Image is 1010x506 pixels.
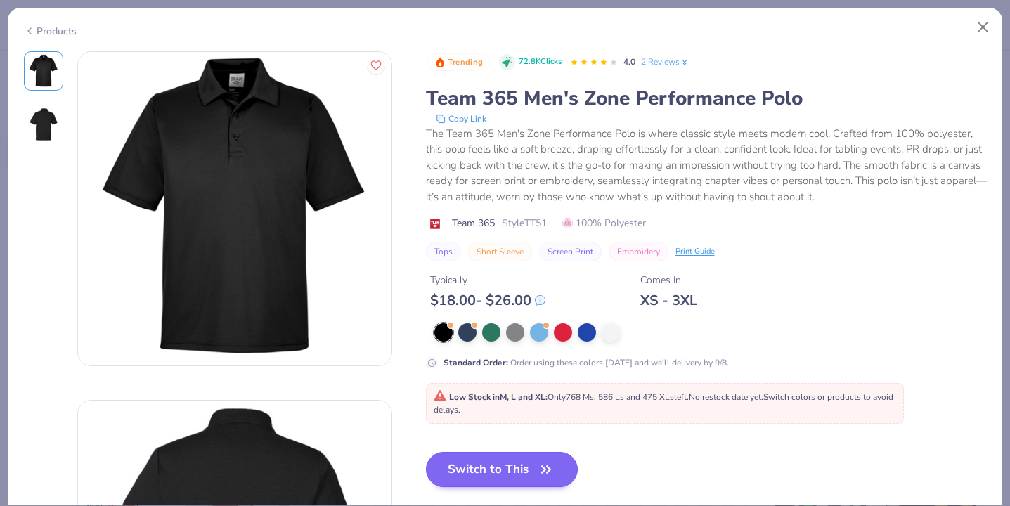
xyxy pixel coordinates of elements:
span: Only 768 Ms, 586 Ls and 475 XLs left. Switch colors or products to avoid delays. [434,391,893,415]
button: Switch to This [426,452,578,487]
div: Comes In [640,273,697,287]
img: Front [27,54,60,88]
img: Trending sort [434,57,446,68]
div: XS - 3XL [640,292,697,309]
img: brand logo [426,219,445,230]
button: Like [367,56,385,74]
div: The Team 365 Men's Zone Performance Polo is where classic style meets modern cool. Crafted from 1... [426,126,987,205]
strong: Low Stock in M, L and XL : [449,391,548,403]
img: Front [78,52,391,365]
strong: Standard Order : [444,357,508,368]
div: 4.0 Stars [570,51,618,74]
button: copy to clipboard [432,112,491,126]
button: Screen Print [539,242,602,261]
button: Badge Button [427,53,491,72]
button: Close [970,14,997,41]
span: 4.0 [623,56,635,67]
a: 2 Reviews [641,56,689,68]
div: Team 365 Men's Zone Performance Polo [426,85,987,112]
span: 72.8K Clicks [519,56,562,68]
span: Trending [448,58,483,66]
div: Print Guide [675,246,715,258]
button: Tops [426,242,461,261]
img: Back [27,108,60,141]
div: $ 18.00 - $ 26.00 [430,292,545,309]
div: Order using these colors [DATE] and we’ll delivery by 9/8. [444,356,729,369]
span: Style TT51 [502,216,547,231]
div: Products [24,24,77,39]
div: Typically [430,273,545,287]
span: No restock date yet. [689,391,763,403]
span: 100% Polyester [562,216,646,231]
span: Team 365 [452,216,495,231]
button: Short Sleeve [468,242,532,261]
button: Embroidery [609,242,668,261]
